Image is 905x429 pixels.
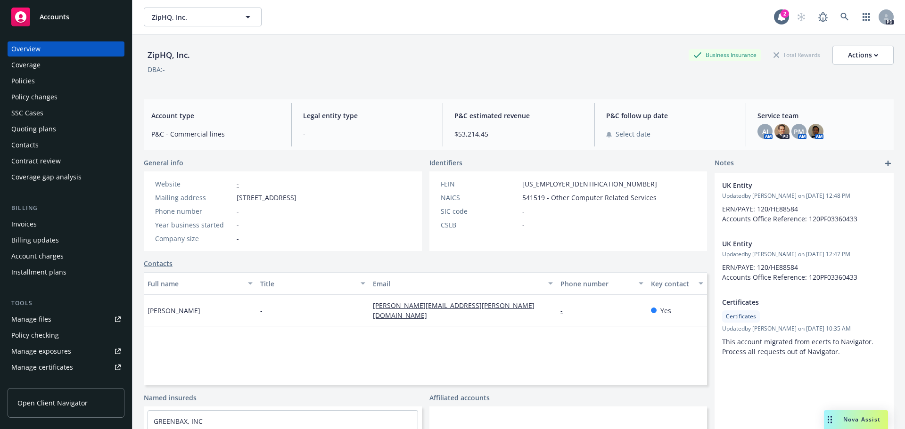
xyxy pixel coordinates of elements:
[522,220,525,230] span: -
[11,360,73,375] div: Manage certificates
[616,129,650,139] span: Select date
[660,306,671,316] span: Yes
[155,179,233,189] div: Website
[835,8,854,26] a: Search
[11,89,58,105] div: Policy changes
[144,272,256,295] button: Full name
[373,301,535,320] a: [PERSON_NAME][EMAIL_ADDRESS][PERSON_NAME][DOMAIN_NAME]
[808,124,823,139] img: photo
[237,220,239,230] span: -
[256,272,369,295] button: Title
[560,306,570,315] a: -
[722,297,862,307] span: Certificates
[689,49,761,61] div: Business Insurance
[8,121,124,137] a: Quoting plans
[11,121,56,137] div: Quoting plans
[8,376,124,391] a: Manage BORs
[722,337,875,356] span: This account migrated from ecerts to Navigator. Process all requests out of Navigator.
[17,398,88,408] span: Open Client Navigator
[11,233,59,248] div: Billing updates
[144,393,197,403] a: Named insureds
[11,344,71,359] div: Manage exposures
[824,410,888,429] button: Nova Assist
[557,272,647,295] button: Phone number
[8,328,124,343] a: Policy checking
[260,279,355,289] div: Title
[8,265,124,280] a: Installment plans
[8,73,124,89] a: Policies
[8,57,124,73] a: Coverage
[522,179,657,189] span: [US_EMPLOYER_IDENTIFICATION_NUMBER]
[522,193,657,202] span: 541519 - Other Computer Related Services
[722,250,886,259] span: Updated by [PERSON_NAME] on [DATE] 12:47 PM
[8,105,124,121] a: SSC Cases
[8,299,124,308] div: Tools
[8,89,124,105] a: Policy changes
[857,8,876,26] a: Switch app
[792,8,811,26] a: Start snowing
[11,57,41,73] div: Coverage
[722,239,862,249] span: UK Entity
[11,312,51,327] div: Manage files
[369,272,557,295] button: Email
[151,111,280,121] span: Account type
[144,158,183,168] span: General info
[144,259,173,268] a: Contacts
[155,220,233,230] div: Year business started
[454,111,583,121] span: P&C estimated revenue
[848,46,878,64] div: Actions
[441,193,518,202] div: NAICS
[155,193,233,202] div: Mailing address
[11,217,37,232] div: Invoices
[11,138,39,153] div: Contacts
[8,4,124,30] a: Accounts
[441,206,518,216] div: SIC code
[148,279,242,289] div: Full name
[8,344,124,359] span: Manage exposures
[722,204,886,224] p: ERN/PAYE: 120/HE88584 Accounts Office Reference: 120PF03360433
[8,154,124,169] a: Contract review
[8,203,124,213] div: Billing
[11,73,35,89] div: Policies
[454,129,583,139] span: $53,214.45
[560,279,633,289] div: Phone number
[148,65,165,74] div: DBA: -
[154,417,203,426] a: GREENBAX, INC
[715,290,894,364] div: CertificatesCertificatesUpdatedby [PERSON_NAME] on [DATE] 10:35 AMThis account migrated from ecer...
[237,193,296,202] span: [STREET_ADDRESS]
[144,8,262,26] button: ZipHQ, Inc.
[814,8,832,26] a: Report a Bug
[237,179,239,188] a: -
[722,192,886,200] span: Updated by [PERSON_NAME] on [DATE] 12:48 PM
[651,279,693,289] div: Key contact
[429,393,490,403] a: Affiliated accounts
[8,138,124,153] a: Contacts
[151,129,280,139] span: P&C - Commercial lines
[722,180,862,190] span: UK Entity
[303,111,432,121] span: Legal entity type
[11,41,41,57] div: Overview
[757,111,886,121] span: Service team
[260,306,263,316] span: -
[155,206,233,216] div: Phone number
[8,312,124,327] a: Manage files
[882,158,894,169] a: add
[11,105,43,121] div: SSC Cases
[715,173,894,231] div: UK EntityUpdatedby [PERSON_NAME] on [DATE] 12:48 PMERN/PAYE: 120/HE88584 Accounts Office Referenc...
[647,272,707,295] button: Key contact
[237,234,239,243] span: -
[8,170,124,185] a: Coverage gap analysis
[11,376,56,391] div: Manage BORs
[774,124,790,139] img: photo
[155,234,233,243] div: Company size
[794,127,804,137] span: PM
[832,46,894,65] button: Actions
[8,41,124,57] a: Overview
[843,415,880,423] span: Nova Assist
[11,265,66,280] div: Installment plans
[429,158,462,168] span: Identifiers
[522,206,525,216] span: -
[8,249,124,264] a: Account charges
[8,233,124,248] a: Billing updates
[781,9,789,18] div: 2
